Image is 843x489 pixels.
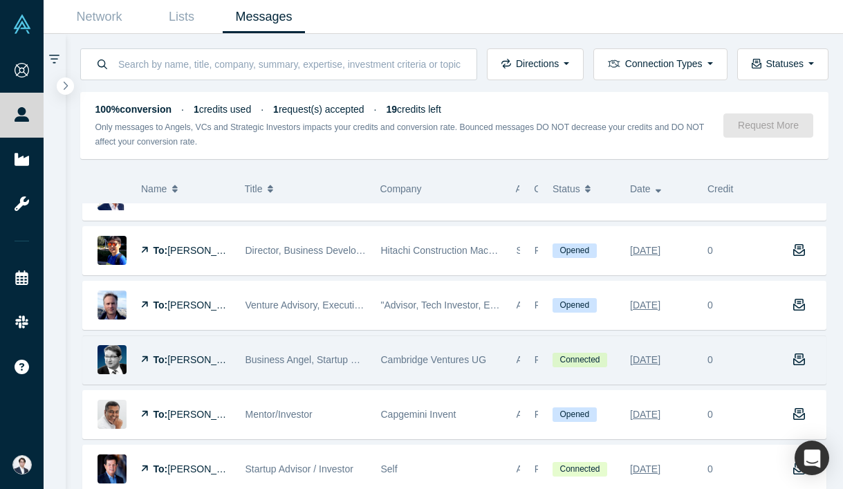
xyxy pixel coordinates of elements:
strong: To: [154,245,168,256]
strong: 1 [273,104,279,115]
span: [PERSON_NAME] [167,245,247,256]
span: Founder Reachout [535,245,615,256]
strong: To: [154,463,168,474]
button: Status [553,174,615,203]
span: Opened [553,243,597,258]
input: Search by name, title, company, summary, expertise, investment criteria or topics of focus [117,48,462,80]
span: Opened [553,298,597,313]
a: Network [58,1,140,33]
span: request(s) accepted [273,104,364,115]
img: Martin Giese's Profile Image [98,345,127,374]
span: Founder Reachout [535,299,615,311]
span: "Advisor, Tech Investor, Entrepreneur" [381,299,544,311]
strong: To: [154,299,168,311]
small: Only messages to Angels, VCs and Strategic Investors impacts your credits and conversion rate. Bo... [95,122,705,147]
span: Title [245,174,263,203]
span: Startup Advisor / Investor [246,463,353,474]
div: [DATE] [630,239,660,263]
button: Date [630,174,693,203]
strong: 19 [387,104,398,115]
strong: 1 [194,104,199,115]
span: Status [553,174,580,203]
img: Dave Perry's Profile Image [98,454,127,483]
span: Business Angel, Startup Coach and best-selling author [246,354,480,365]
span: Founder Reachout [535,463,615,474]
span: Angel, Mentor, Lecturer, Channel Partner [517,463,692,474]
button: Connection Types [593,48,727,80]
div: [DATE] [630,348,660,372]
button: Title [245,174,366,203]
span: Connected [553,353,607,367]
span: [PERSON_NAME] [167,299,247,311]
span: [PERSON_NAME] [167,463,247,474]
span: Founder Reachout [535,409,615,420]
button: Name [141,174,230,203]
button: Directions [487,48,584,80]
span: Venture Advisory, Executive Management, VC [246,299,443,311]
img: Eisuke Shimizu's Account [12,455,32,474]
span: Capgemini Invent [381,409,456,420]
div: 0 [707,462,713,477]
span: Credit [707,183,733,194]
img: John Robins's Profile Image [98,400,127,429]
span: Mentor/Investor [246,409,313,420]
strong: 100% conversion [95,104,172,115]
div: 0 [707,353,713,367]
span: Angel, Mentor, Service Provider, Corporate Innovator [517,409,743,420]
span: Self [381,463,398,474]
span: Hitachi Construction Machinery [381,245,515,256]
span: Opened [553,407,597,422]
span: credits left [387,104,441,115]
span: Connected [553,462,607,477]
div: 0 [707,407,713,422]
span: Date [630,174,651,203]
span: Strategic Investor, Corporate Innovator [517,245,683,256]
span: Director, Business Development [246,245,383,256]
div: [DATE] [630,457,660,481]
div: [DATE] [630,293,660,317]
img: Alchemist Vault Logo [12,15,32,34]
a: Messages [223,1,305,33]
span: · [181,104,184,115]
img: Thomas Vogel's Profile Image [98,290,127,320]
span: Alchemist Role [516,183,580,194]
span: · [374,104,377,115]
span: Name [141,174,167,203]
div: 0 [707,298,713,313]
strong: To: [154,409,168,420]
span: Founder Reachout [535,354,615,365]
button: Statuses [737,48,828,80]
div: 0 [707,243,713,258]
span: [PERSON_NAME] [167,409,247,420]
a: Lists [140,1,223,33]
span: Company [380,183,422,194]
img: Moriwaki Kenichi's Profile Image [98,236,127,265]
span: Angel, Mentor, Lecturer, Channel Partner [517,354,692,365]
span: [PERSON_NAME] [167,354,247,365]
strong: To: [154,354,168,365]
span: Angel, Mentor, Freelancer / Consultant, Service Provider, Channel Partner [517,299,834,311]
span: · [261,104,263,115]
div: [DATE] [630,403,660,427]
span: credits used [194,104,251,115]
span: Cambridge Ventures UG [381,354,487,365]
span: Connection Type [534,183,606,194]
